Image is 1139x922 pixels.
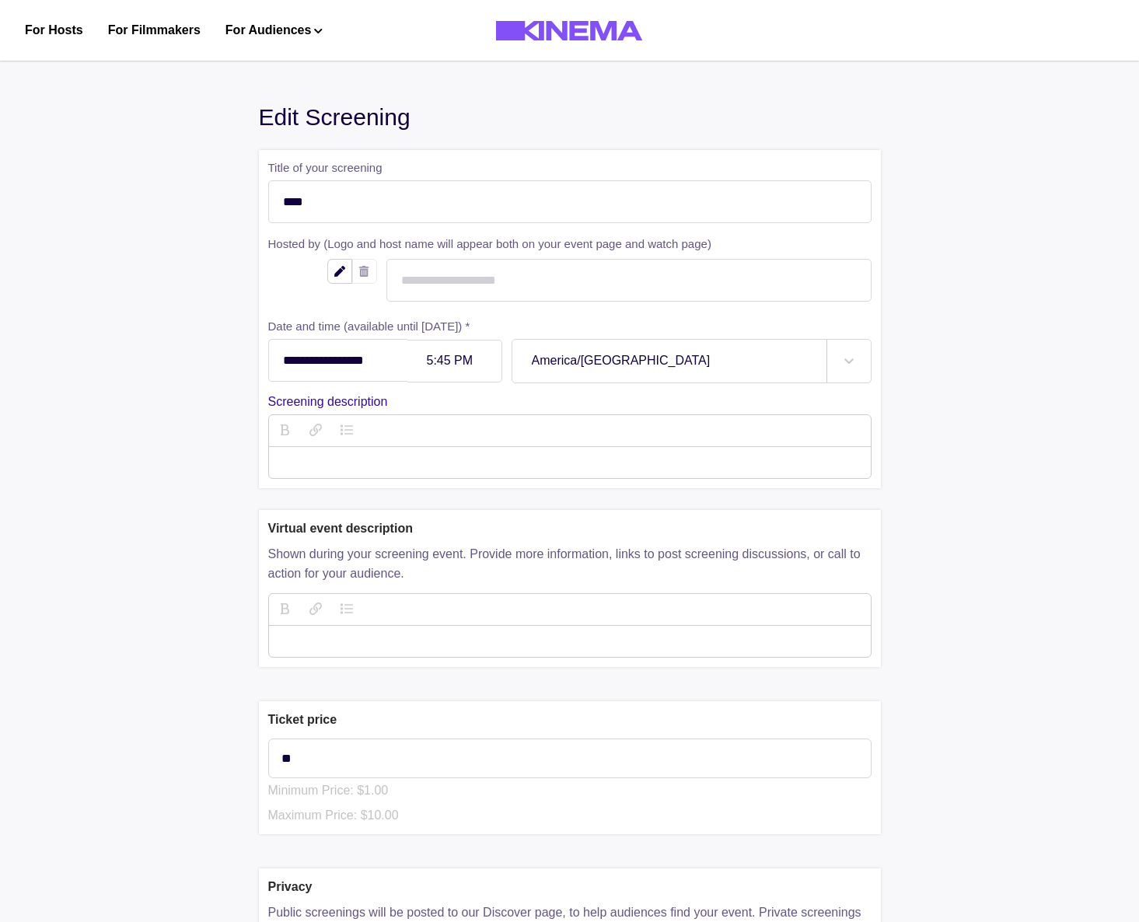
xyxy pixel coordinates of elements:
p: Privacy [268,878,872,896]
label: Date and time (available until [DATE]) * [268,318,862,336]
p: Virtual event description [268,519,872,538]
p: Screening description [268,393,872,411]
div: description [281,453,858,472]
button: Delete Branding [352,259,377,284]
button: Edit [327,259,352,284]
a: For Hosts [25,21,83,40]
p: Shown during your screening event. Provide more information, links to post screening discussions,... [268,544,872,584]
svg: avatar [283,274,303,294]
div: featureDescription [281,632,858,651]
label: Hosted by (Logo and host name will appear both on your event page and watch page) [268,236,862,253]
label: Title of your screening [268,159,872,177]
p: Ticket price [268,711,872,729]
button: For Audiences [225,21,323,40]
p: Minimum Price: $ 1.00 [268,781,872,800]
a: For Filmmakers [108,21,201,40]
div: Edit Screening [259,100,881,134]
p: Maximum Price: $ 10.00 [268,806,872,825]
